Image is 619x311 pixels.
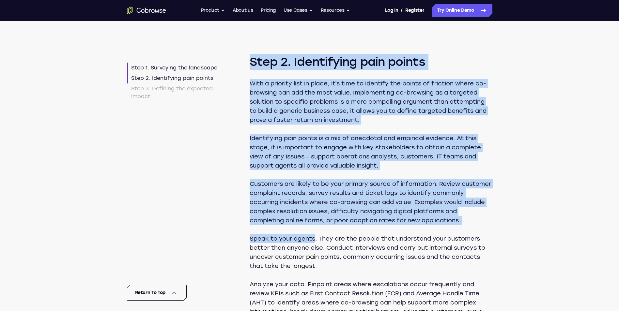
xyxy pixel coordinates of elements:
button: Return To Top [127,285,187,301]
a: Step 1. Surveying the landscape [127,63,218,73]
button: Use Cases [284,4,313,17]
a: Register [405,4,424,17]
p: With a priority list in place, it’s time to identify the points of friction where co-browsing can... [250,79,492,125]
p: Speak to your agents. They are the people that understand your customers better than anyone else.... [250,234,492,271]
h2: Step 2. Identifying pain points [250,31,492,70]
a: About us [233,4,253,17]
a: Step 2. Identifying pain points [127,73,218,83]
p: Identifying pain points is a mix of anecdotal and empirical evidence. At this stage, it is import... [250,134,492,170]
a: Log In [385,4,398,17]
a: Try Online Demo [432,4,492,17]
a: Step 3. Defining the expected impact [127,83,218,102]
a: Go to the home page [127,7,166,14]
button: Resources [321,4,350,17]
p: Customers are likely to be your primary source of information. Review customer complaint records,... [250,179,492,225]
a: Pricing [261,4,276,17]
span: / [401,7,403,14]
button: Product [201,4,225,17]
